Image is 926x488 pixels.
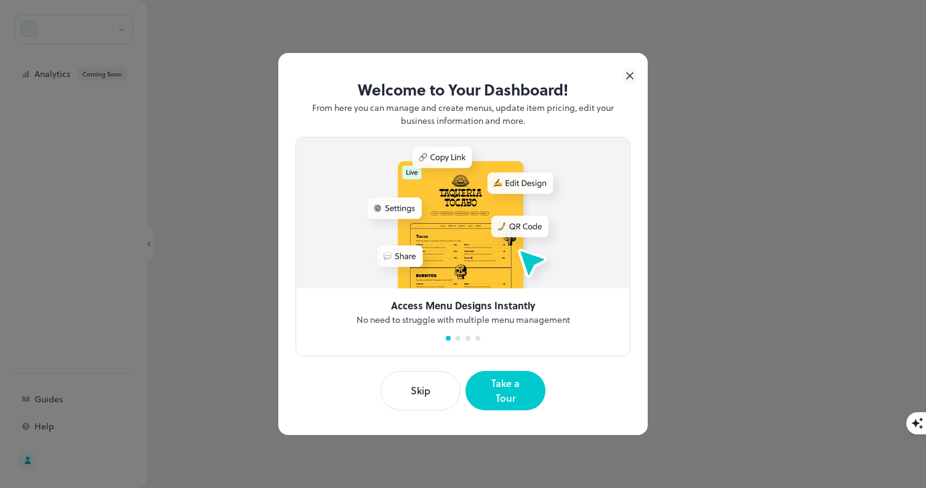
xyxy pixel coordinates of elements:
p: From here you can manage and create menus, update item pricing, edit your business information an... [296,101,630,127]
button: Skip [380,371,461,410]
p: Welcome to Your Dashboard! [296,78,630,101]
p: No need to struggle with multiple menu management [356,313,570,326]
p: Access Menu Designs Instantly [391,298,535,313]
button: Take a Tour [465,371,546,410]
img: intro-access-menu-design-1ff07d5f.jpg [296,137,630,288]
